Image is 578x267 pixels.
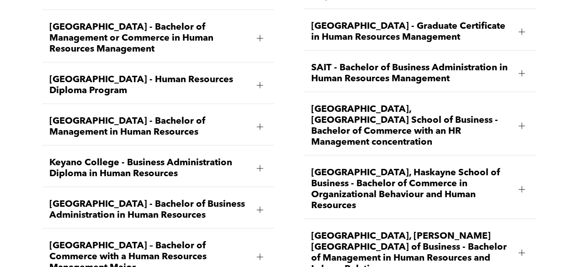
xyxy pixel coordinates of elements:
[311,21,511,43] span: [GEOGRAPHIC_DATA] - Graduate Certificate in Human Resources Management
[311,63,511,84] span: SAIT - Bachelor of Business Administration in Human Resources Management
[311,104,511,148] span: [GEOGRAPHIC_DATA], [GEOGRAPHIC_DATA] School of Business - Bachelor of Commerce with an HR Managem...
[49,74,249,96] span: [GEOGRAPHIC_DATA] - Human Resources Diploma Program
[49,199,249,221] span: [GEOGRAPHIC_DATA] - Bachelor of Business Administration in Human Resources
[49,116,249,138] span: [GEOGRAPHIC_DATA] - Bachelor of Management in Human Resources
[49,22,249,55] span: [GEOGRAPHIC_DATA] - Bachelor of Management or Commerce in Human Resources Management
[311,168,511,211] span: [GEOGRAPHIC_DATA], Haskayne School of Business - Bachelor of Commerce in Organizational Behaviour...
[49,157,249,179] span: Keyano College - Business Administration Diploma in Human Resources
